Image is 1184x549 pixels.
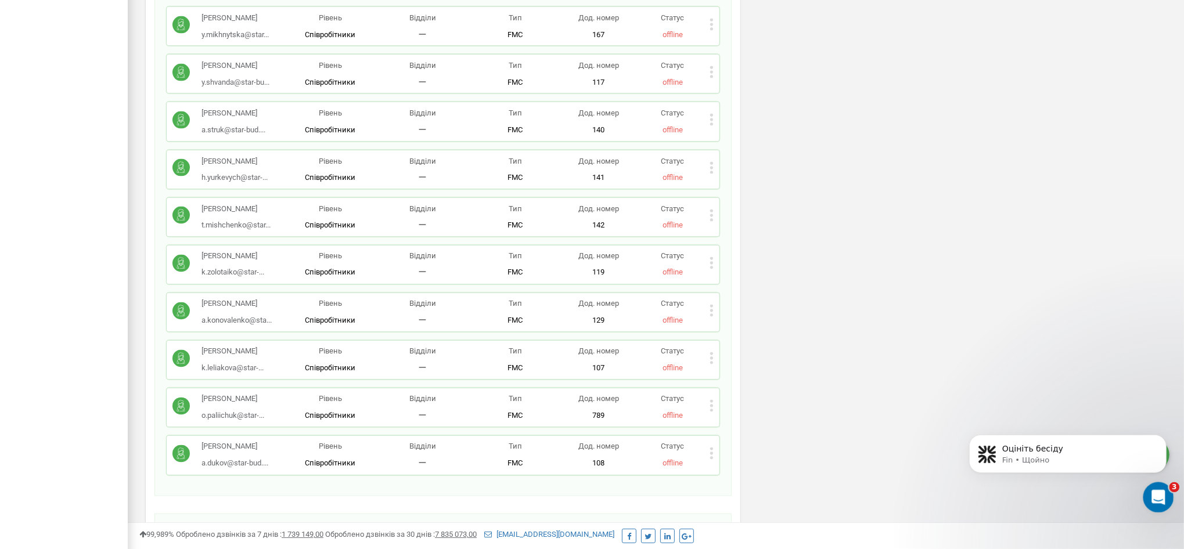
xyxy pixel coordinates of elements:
span: offline [663,125,683,134]
span: FMC [508,459,523,468]
span: offline [663,221,683,229]
span: 一 [419,173,427,182]
span: Дод. номер [578,157,619,165]
span: Відділи [409,395,436,403]
p: [PERSON_NAME] [201,108,265,119]
span: Рівень [319,204,342,213]
span: h.yurkevych@star-... [201,173,268,182]
span: Статус [661,109,684,117]
p: [PERSON_NAME] [201,13,269,24]
span: Тип [509,299,522,308]
span: 一 [419,78,427,86]
p: [PERSON_NAME] [201,156,268,167]
span: 一 [419,459,427,468]
span: offline [663,78,683,86]
p: [PERSON_NAME] [201,346,264,357]
span: Співробітники [305,125,355,134]
span: Статус [661,299,684,308]
span: FMC [508,78,523,86]
span: 99,989% [139,530,174,539]
iframe: Intercom live chat [1143,482,1174,513]
span: Відділи [409,157,436,165]
span: a.dukov@star-bud.... [201,459,268,468]
span: offline [663,459,683,468]
span: 一 [419,30,427,39]
span: 一 [419,411,427,420]
span: k.leliakova@star-... [201,364,264,373]
span: Тип [509,157,522,165]
span: Тип [509,252,522,261]
span: Рівень [319,395,342,403]
span: Відділи [409,442,436,451]
u: 1 739 149,00 [282,530,323,539]
span: Дод. номер [578,395,619,403]
span: Рівень [319,299,342,308]
span: offline [663,30,683,39]
span: Дод. номер [578,299,619,308]
span: Відділи [409,204,436,213]
span: Статус [661,442,684,451]
p: 140 [562,125,635,136]
span: Дод. номер [578,204,619,213]
span: Дод. номер [578,61,619,70]
p: [PERSON_NAME] [201,204,271,215]
span: Дод. номер [578,252,619,261]
span: Рівень [319,442,342,451]
span: Статус [661,157,684,165]
span: FMC [508,125,523,134]
span: Відділи [409,347,436,356]
span: Співробітники [305,364,355,373]
span: y.mikhnytska@star... [201,30,269,39]
p: 141 [562,172,635,183]
span: Співробітники [305,316,355,325]
p: [PERSON_NAME] [201,442,268,453]
span: Тип [509,442,522,451]
span: 3 [1169,482,1180,493]
span: Статус [661,13,684,22]
span: 一 [419,316,427,325]
span: Співробітники [305,268,355,277]
span: offline [663,411,683,420]
p: [PERSON_NAME] [201,60,269,71]
span: Дод. номер [578,13,619,22]
span: Рівень [319,157,342,165]
span: Відділи [409,299,436,308]
span: a.struk@star-bud.... [201,125,265,134]
span: Дод. номер [578,109,619,117]
span: offline [663,316,683,325]
span: offline [663,173,683,182]
p: 119 [562,268,635,279]
a: [EMAIL_ADDRESS][DOMAIN_NAME] [484,530,614,539]
span: Тип [509,204,522,213]
span: Статус [661,347,684,356]
p: 167 [562,30,635,41]
span: Відділи [409,13,436,22]
span: FMC [508,411,523,420]
span: Тип [509,13,522,22]
span: Тип [509,109,522,117]
span: 一 [419,268,427,277]
span: Рівень [319,13,342,22]
span: Рівень [319,109,342,117]
span: Співробітники [305,173,355,182]
span: Дод. номер [578,442,619,451]
u: 7 835 073,00 [435,530,477,539]
span: a.konovalenko@sta... [201,316,272,325]
span: Співробітники [305,411,355,420]
span: Рівень [319,252,342,261]
span: Рівень [319,61,342,70]
span: Статус [661,395,684,403]
span: Відділи [409,252,436,261]
span: o.paliichuk@star-... [201,411,264,420]
p: [PERSON_NAME] [201,251,264,262]
p: 117 [562,77,635,88]
span: Співробітники [305,30,355,39]
span: k.zolotaiko@star-... [201,268,264,277]
p: 129 [562,316,635,327]
iframe: Intercom notifications повідомлення [952,410,1184,518]
span: y.shvanda@star-bu... [201,78,269,86]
